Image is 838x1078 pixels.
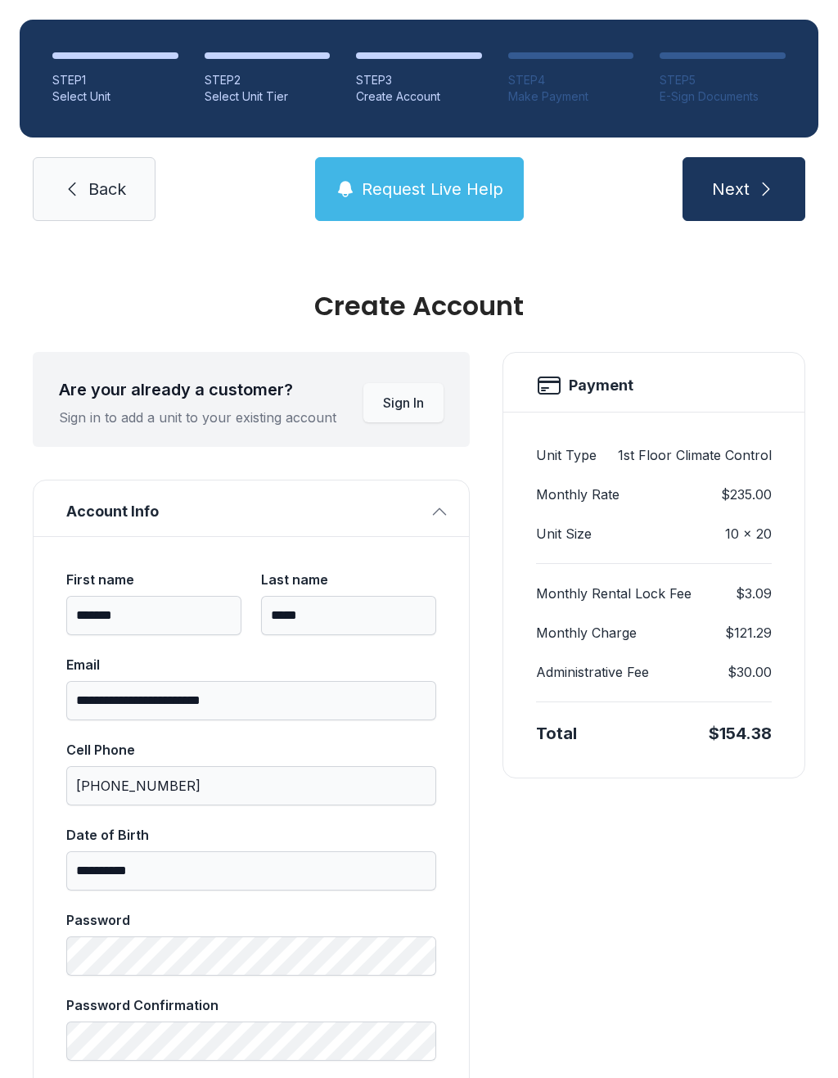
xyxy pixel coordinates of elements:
[66,740,436,760] div: Cell Phone
[205,72,331,88] div: STEP 2
[536,445,597,465] dt: Unit Type
[660,88,786,105] div: E-Sign Documents
[66,500,423,523] span: Account Info
[728,662,772,682] dd: $30.00
[569,374,633,397] h2: Payment
[261,570,436,589] div: Last name
[725,623,772,643] dd: $121.29
[34,480,469,536] button: Account Info
[536,524,592,544] dt: Unit Size
[618,445,772,465] dd: 1st Floor Climate Control
[660,72,786,88] div: STEP 5
[356,88,482,105] div: Create Account
[383,393,424,413] span: Sign In
[536,584,692,603] dt: Monthly Rental Lock Fee
[709,722,772,745] div: $154.38
[536,623,637,643] dt: Monthly Charge
[52,72,178,88] div: STEP 1
[66,936,436,976] input: Password
[536,722,577,745] div: Total
[362,178,503,201] span: Request Live Help
[52,88,178,105] div: Select Unit
[736,584,772,603] dd: $3.09
[88,178,126,201] span: Back
[66,655,436,674] div: Email
[33,293,805,319] div: Create Account
[536,662,649,682] dt: Administrative Fee
[508,72,634,88] div: STEP 4
[536,485,619,504] dt: Monthly Rate
[725,524,772,544] dd: 10 x 20
[66,681,436,720] input: Email
[66,851,436,891] input: Date of Birth
[205,88,331,105] div: Select Unit Tier
[66,596,241,635] input: First name
[261,596,436,635] input: Last name
[66,910,436,930] div: Password
[66,995,436,1015] div: Password Confirmation
[66,766,436,805] input: Cell Phone
[712,178,750,201] span: Next
[59,408,336,427] div: Sign in to add a unit to your existing account
[508,88,634,105] div: Make Payment
[66,1022,436,1061] input: Password Confirmation
[356,72,482,88] div: STEP 3
[721,485,772,504] dd: $235.00
[66,570,241,589] div: First name
[66,825,436,845] div: Date of Birth
[59,378,336,401] div: Are your already a customer?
